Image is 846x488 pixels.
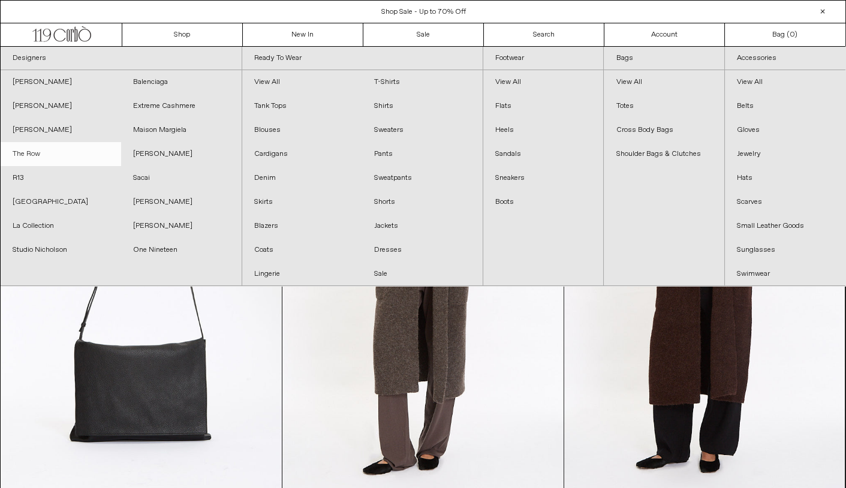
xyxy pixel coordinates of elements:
a: Sale [362,262,483,286]
a: Sacai [121,166,242,190]
a: Lingerie [242,262,363,286]
a: Sunglasses [725,238,845,262]
a: Cardigans [242,142,363,166]
a: Shirts [362,94,483,118]
a: Jackets [362,214,483,238]
a: [PERSON_NAME] [121,190,242,214]
a: Sandals [483,142,603,166]
a: Denim [242,166,363,190]
a: Bags [604,47,724,70]
a: R13 [1,166,121,190]
span: ) [790,29,797,40]
a: New In [243,23,363,46]
a: Boots [483,190,603,214]
a: Designers [1,47,242,70]
a: Sneakers [483,166,603,190]
a: [PERSON_NAME] [121,214,242,238]
a: Scarves [725,190,845,214]
a: Shoulder Bags & Clutches [604,142,724,166]
a: Shorts [362,190,483,214]
a: One Nineteen [121,238,242,262]
a: [GEOGRAPHIC_DATA] [1,190,121,214]
a: Blazers [242,214,363,238]
a: Small Leather Goods [725,214,845,238]
a: Studio Nicholson [1,238,121,262]
a: Coats [242,238,363,262]
a: Hats [725,166,845,190]
a: Maison Margiela [121,118,242,142]
a: Balenciaga [121,70,242,94]
a: Ready To Wear [242,47,483,70]
a: T-Shirts [362,70,483,94]
a: The Row [1,142,121,166]
a: Flats [483,94,603,118]
a: Dresses [362,238,483,262]
a: View All [242,70,363,94]
a: Tank Tops [242,94,363,118]
a: Belts [725,94,845,118]
a: [PERSON_NAME] [1,118,121,142]
a: Skirts [242,190,363,214]
a: Cross Body Bags [604,118,724,142]
a: Swimwear [725,262,845,286]
a: View All [725,70,845,94]
a: View All [604,70,724,94]
a: Sweaters [362,118,483,142]
a: Jewelry [725,142,845,166]
a: Footwear [483,47,603,70]
a: Heels [483,118,603,142]
span: 0 [790,30,794,40]
a: Totes [604,94,724,118]
a: Sweatpants [362,166,483,190]
a: Extreme Cashmere [121,94,242,118]
a: Pants [362,142,483,166]
a: Gloves [725,118,845,142]
a: Accessories [725,47,845,70]
a: Shop Sale - Up to 70% Off [381,7,466,17]
a: View All [483,70,603,94]
a: Account [604,23,725,46]
a: La Collection [1,214,121,238]
a: Shop [122,23,243,46]
a: Blouses [242,118,363,142]
a: Bag () [725,23,845,46]
a: Sale [363,23,484,46]
a: [PERSON_NAME] [1,70,121,94]
a: Search [484,23,604,46]
a: [PERSON_NAME] [1,94,121,118]
a: [PERSON_NAME] [121,142,242,166]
